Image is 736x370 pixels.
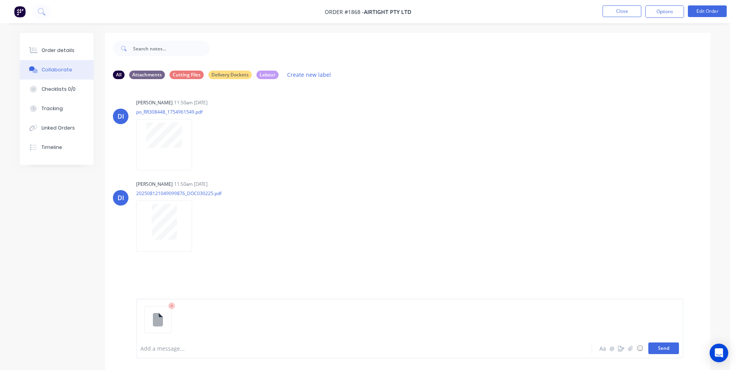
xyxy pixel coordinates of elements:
[648,342,679,354] button: Send
[645,5,684,18] button: Options
[20,80,94,99] button: Checklists 0/0
[256,71,279,79] div: Labour
[688,5,727,17] button: Edit Order
[283,69,335,80] button: Create new label
[42,144,62,151] div: Timeline
[174,181,208,188] div: 11:50am [DATE]
[14,6,26,17] img: Factory
[603,5,641,17] button: Close
[20,41,94,60] button: Order details
[42,105,63,112] div: Tracking
[20,118,94,138] button: Linked Orders
[20,99,94,118] button: Tracking
[710,344,728,362] div: Open Intercom Messenger
[174,99,208,106] div: 11:50am [DATE]
[42,47,74,54] div: Order details
[364,8,411,16] span: Airtight Pty Ltd
[20,60,94,80] button: Collaborate
[113,71,125,79] div: All
[170,71,204,79] div: Cutting Files
[42,124,75,131] div: Linked Orders
[136,99,173,106] div: [PERSON_NAME]
[136,190,222,197] p: 202508121049099876_DOC030225.pdf
[607,344,617,353] button: @
[635,344,644,353] button: ☺
[208,71,252,79] div: Delivery Dockets
[42,66,72,73] div: Collaborate
[325,8,364,16] span: Order #1868 -
[118,112,124,121] div: DI
[136,109,203,115] p: po_RR308448_1754961549.pdf
[118,193,124,202] div: DI
[133,41,210,56] input: Search notes...
[136,181,173,188] div: [PERSON_NAME]
[20,138,94,157] button: Timeline
[129,71,165,79] div: Attachments
[598,344,607,353] button: Aa
[42,86,76,93] div: Checklists 0/0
